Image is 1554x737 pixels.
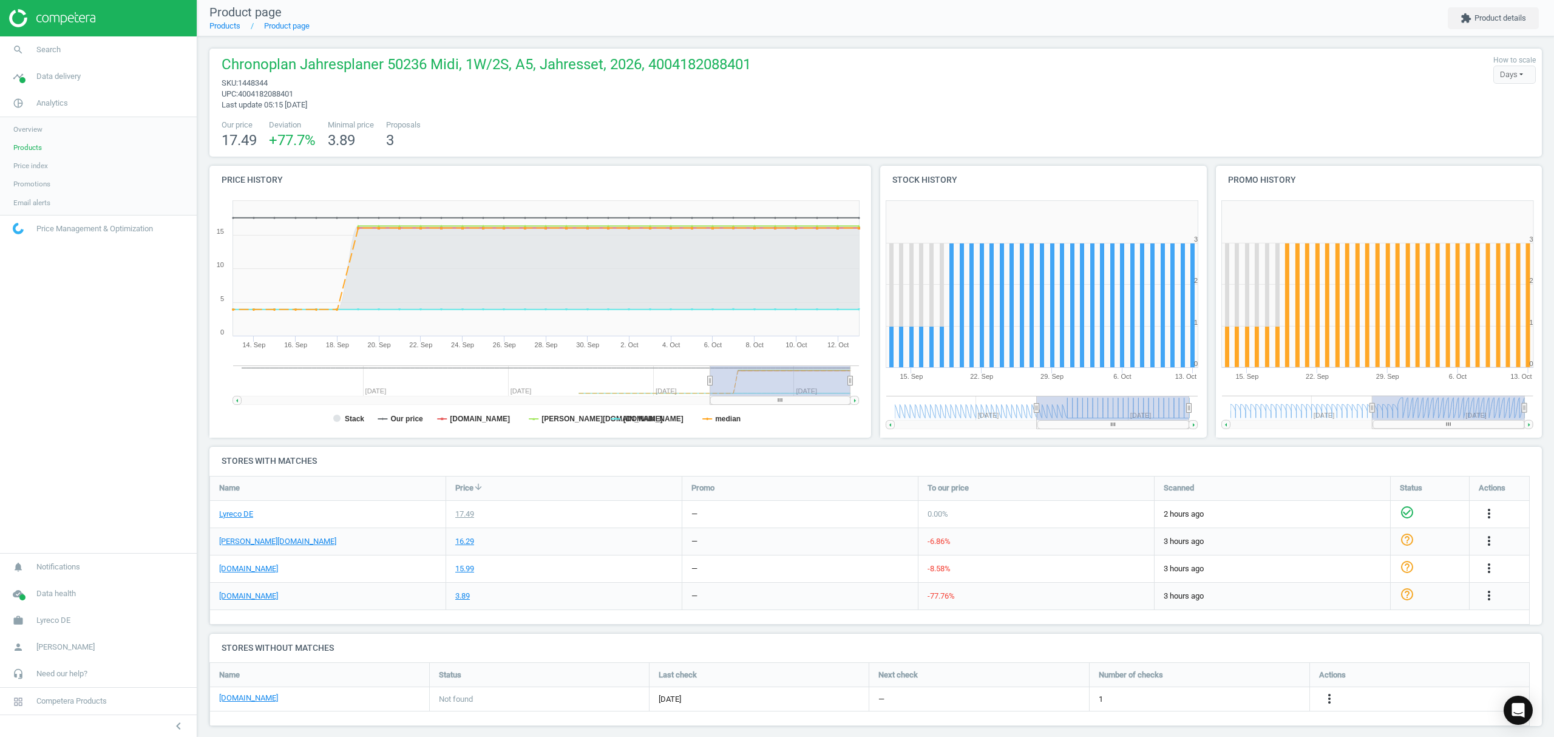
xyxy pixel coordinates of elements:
[238,89,293,98] span: 4004182088401
[13,198,50,208] span: Email alerts
[264,21,310,30] a: Product page
[928,483,969,494] span: To our price
[222,55,751,78] span: Chronoplan Jahresplaner 50236 Midi, 1W/2S, A5, Jahresset, 2026, 4004182088401
[368,341,391,348] tspan: 20. Sep
[36,588,76,599] span: Data health
[745,341,763,348] tspan: 8. Oct
[1194,236,1198,243] text: 3
[1194,360,1198,367] text: 0
[878,670,918,681] span: Next check
[222,100,307,109] span: Last update 05:15 [DATE]
[439,670,461,681] span: Status
[7,65,30,88] i: timeline
[386,132,394,149] span: 3
[7,582,30,605] i: cloud_done
[473,482,483,492] i: arrow_downward
[1322,691,1337,706] i: more_vert
[1376,373,1399,380] tspan: 29. Sep
[209,447,1542,475] h4: Stores with matches
[455,563,474,574] div: 15.99
[13,143,42,152] span: Products
[928,564,951,573] span: -8.58 %
[1482,588,1496,603] i: more_vert
[455,536,474,547] div: 16.29
[1479,483,1505,494] span: Actions
[13,179,50,189] span: Promotions
[1493,55,1536,66] label: How to scale
[1216,166,1542,194] h4: Promo history
[9,9,95,27] img: ajHJNr6hYgQAAAAASUVORK5CYII=
[691,536,697,547] div: —
[328,120,374,131] span: Minimal price
[1400,587,1414,602] i: help_outline
[163,718,194,734] button: chevron_left
[36,98,68,109] span: Analytics
[1164,591,1381,602] span: 3 hours ago
[880,166,1207,194] h4: Stock history
[36,223,153,234] span: Price Management & Optimization
[7,636,30,659] i: person
[928,509,948,518] span: 0.00 %
[222,132,257,149] span: 17.49
[455,483,473,494] span: Price
[1113,373,1131,380] tspan: 6. Oct
[219,563,278,574] a: [DOMAIN_NAME]
[827,341,849,348] tspan: 12. Oct
[1194,319,1198,326] text: 1
[7,555,30,579] i: notifications
[386,120,421,131] span: Proposals
[450,415,510,423] tspan: [DOMAIN_NAME]
[691,563,697,574] div: —
[1510,373,1532,380] tspan: 13. Oct
[623,415,684,423] tspan: [DOMAIN_NAME]
[209,21,240,30] a: Products
[219,591,278,602] a: [DOMAIN_NAME]
[455,591,470,602] div: 3.89
[345,415,364,423] tspan: Stack
[222,78,238,87] span: sku :
[1194,277,1198,284] text: 2
[36,44,61,55] span: Search
[238,78,268,87] span: 1448344
[7,662,30,685] i: headset_mic
[36,696,107,707] span: Competera Products
[541,415,662,423] tspan: [PERSON_NAME][DOMAIN_NAME]
[785,341,807,348] tspan: 10. Oct
[1400,560,1414,574] i: help_outline
[13,161,48,171] span: Price index
[36,562,80,572] span: Notifications
[284,341,307,348] tspan: 16. Sep
[1235,373,1258,380] tspan: 15. Sep
[219,692,278,703] a: [DOMAIN_NAME]
[1529,236,1533,243] text: 3
[1482,561,1496,577] button: more_vert
[691,591,697,602] div: —
[1164,509,1381,520] span: 2 hours ago
[1164,536,1381,547] span: 3 hours ago
[455,509,474,520] div: 17.49
[1099,670,1163,681] span: Number of checks
[928,537,951,546] span: -6.86 %
[269,132,316,149] span: +77.7 %
[1040,373,1064,380] tspan: 29. Sep
[715,415,741,423] tspan: median
[209,5,282,19] span: Product page
[493,341,516,348] tspan: 26. Sep
[878,694,884,705] span: —
[691,509,697,520] div: —
[328,132,355,149] span: 3.89
[390,415,423,423] tspan: Our price
[1482,534,1496,548] i: more_vert
[222,120,257,131] span: Our price
[1482,534,1496,549] button: more_vert
[217,228,224,235] text: 15
[1482,506,1496,521] i: more_vert
[209,166,871,194] h4: Price history
[242,341,265,348] tspan: 14. Sep
[222,89,238,98] span: upc :
[1529,277,1533,284] text: 2
[1529,360,1533,367] text: 0
[1322,691,1337,707] button: more_vert
[659,694,860,705] span: [DATE]
[1449,373,1467,380] tspan: 6. Oct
